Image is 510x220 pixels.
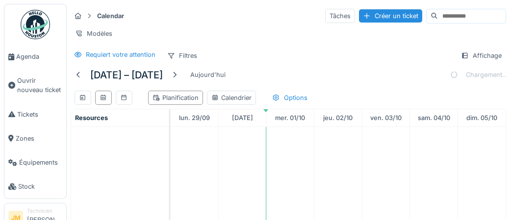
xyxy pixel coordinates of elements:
div: Affichage [457,49,506,63]
a: Zones [4,126,66,150]
strong: Calendar [93,11,128,21]
div: Options [268,91,312,105]
a: 2 octobre 2025 [321,111,355,124]
span: Équipements [19,158,62,167]
span: Zones [16,134,62,143]
div: Filtres [163,49,202,63]
div: Aujourd'hui [186,68,229,81]
a: 4 octobre 2025 [415,111,453,124]
span: Resources [75,114,108,122]
a: 29 septembre 2025 [177,111,212,124]
div: Technicien [27,207,62,215]
span: Tickets [17,110,62,119]
a: Tickets [4,102,66,126]
div: Calendrier [211,93,252,102]
img: Badge_color-CXgf-gQk.svg [21,10,50,39]
div: Requiert votre attention [86,50,155,59]
span: Agenda [16,52,62,61]
span: Ouvrir nouveau ticket [17,76,62,95]
a: 1 octobre 2025 [273,111,307,124]
a: 30 septembre 2025 [229,111,255,124]
div: Planification [153,93,199,102]
a: 3 octobre 2025 [368,111,404,124]
div: Chargement.. [450,67,506,83]
a: Agenda [4,45,66,69]
a: 5 octobre 2025 [464,111,500,124]
div: Modèles [71,26,117,41]
div: Créer un ticket [359,9,422,23]
a: Équipements [4,150,66,174]
a: Stock [4,174,66,198]
div: Tâches [325,9,355,23]
a: Ouvrir nouveau ticket [4,69,66,102]
span: Stock [18,182,62,191]
h5: [DATE] – [DATE] [90,69,163,81]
